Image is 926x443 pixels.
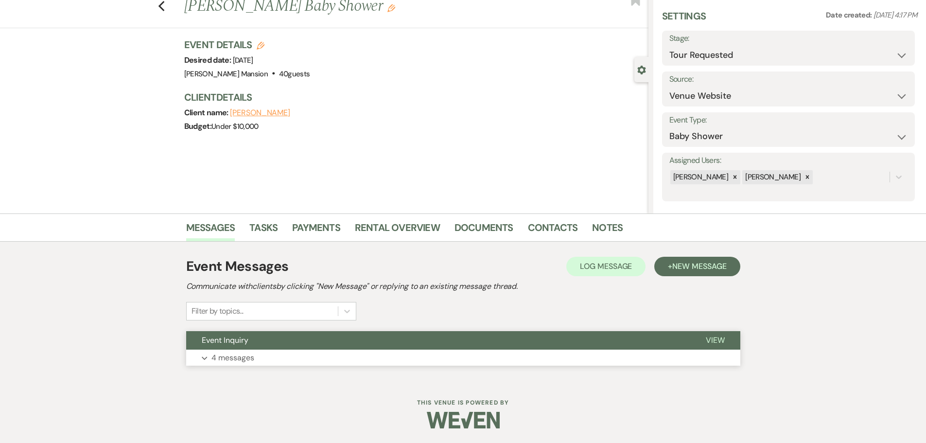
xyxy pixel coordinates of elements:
[662,9,706,31] h3: Settings
[654,257,740,276] button: +New Message
[566,257,646,276] button: Log Message
[669,113,908,127] label: Event Type:
[669,72,908,87] label: Source:
[742,170,802,184] div: [PERSON_NAME]
[186,331,690,350] button: Event Inquiry
[706,335,725,345] span: View
[249,220,278,241] a: Tasks
[528,220,578,241] a: Contacts
[186,256,289,277] h1: Event Messages
[355,220,440,241] a: Rental Overview
[669,32,908,46] label: Stage:
[387,3,395,12] button: Edit
[874,10,917,20] span: [DATE] 4:17 PM
[427,403,500,437] img: Weven Logo
[637,65,646,74] button: Close lead details
[690,331,740,350] button: View
[186,281,740,292] h2: Communicate with clients by clicking "New Message" or replying to an existing message thread.
[233,55,253,65] span: [DATE]
[454,220,513,241] a: Documents
[192,305,244,317] div: Filter by topics...
[211,352,254,364] p: 4 messages
[184,90,639,104] h3: Client Details
[186,350,740,366] button: 4 messages
[826,10,874,20] span: Date created:
[184,38,310,52] h3: Event Details
[184,55,233,65] span: Desired date:
[202,335,248,345] span: Event Inquiry
[592,220,623,241] a: Notes
[669,154,908,168] label: Assigned Users:
[184,107,230,118] span: Client name:
[670,170,730,184] div: [PERSON_NAME]
[211,122,259,131] span: Under $10,000
[184,69,268,79] span: [PERSON_NAME] Mansion
[279,69,310,79] span: 40 guests
[672,261,726,271] span: New Message
[292,220,340,241] a: Payments
[230,109,290,117] button: [PERSON_NAME]
[184,121,212,131] span: Budget:
[186,220,235,241] a: Messages
[580,261,632,271] span: Log Message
